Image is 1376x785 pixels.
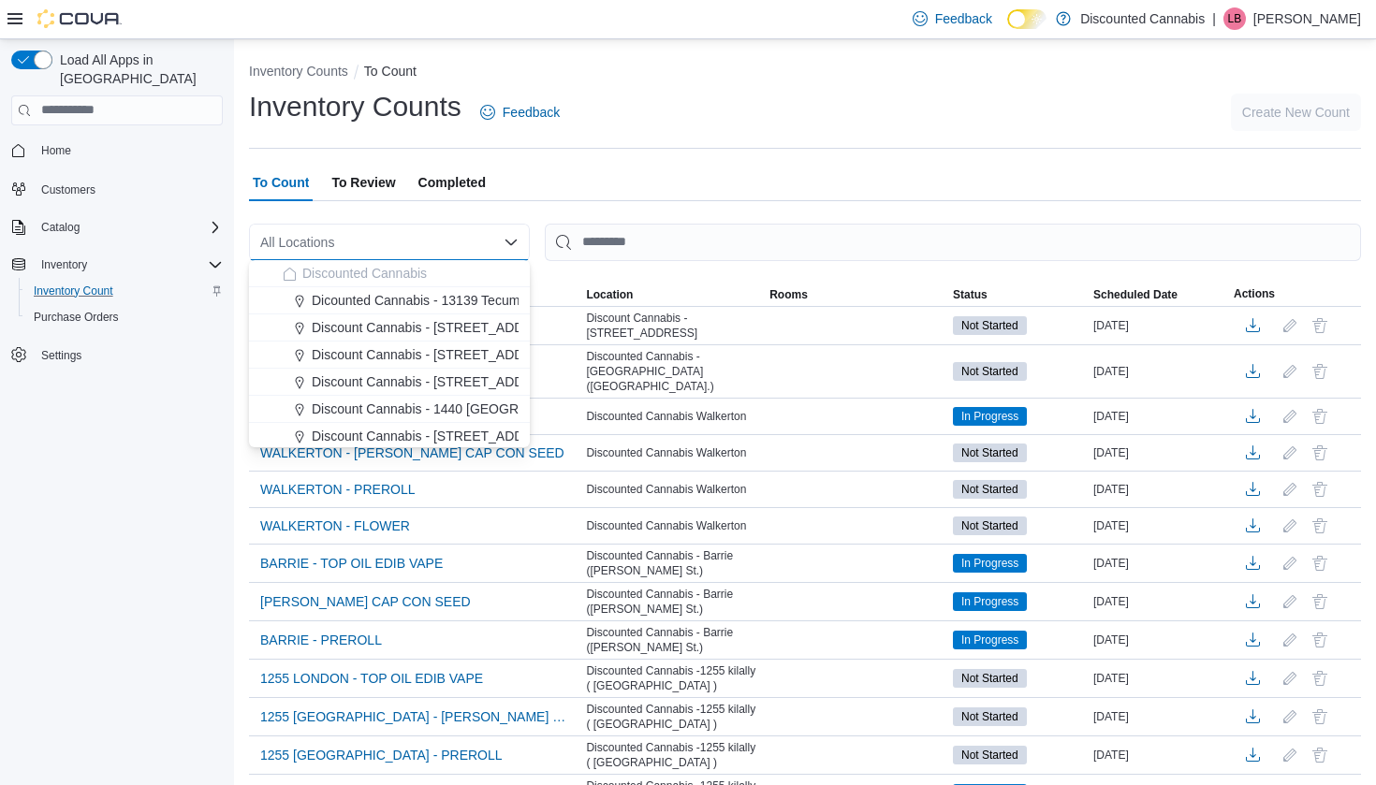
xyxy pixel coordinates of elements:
[953,362,1027,381] span: Not Started
[1007,9,1047,29] input: Dark Mode
[1090,360,1230,383] div: [DATE]
[253,703,578,731] button: 1255 [GEOGRAPHIC_DATA] - [PERSON_NAME] CAP CON SEED
[504,235,519,250] button: Close list of options
[961,317,1018,334] span: Not Started
[1090,590,1230,613] div: [DATE]
[312,291,697,310] span: Dicounted Cannabis - 13139 Tecumseh ( [GEOGRAPHIC_DATA] )
[260,746,503,764] span: 1255 [GEOGRAPHIC_DATA] - PREROLL
[1090,405,1230,428] div: [DATE]
[1090,314,1230,337] div: [DATE]
[34,310,119,325] span: Purchase Orders
[582,283,766,306] button: Location
[953,443,1027,462] span: Not Started
[331,164,395,201] span: To Review
[312,372,719,391] span: Discount Cannabis - [STREET_ADDRESS] ( St. [PERSON_NAME]'s )
[1090,629,1230,651] div: [DATE]
[586,349,762,394] span: Discounted Cannabis -[GEOGRAPHIC_DATA] ([GEOGRAPHIC_DATA].)
[11,129,223,417] nav: Complex example
[26,280,223,302] span: Inventory Count
[586,482,746,497] span: Discounted Cannabis Walkerton
[41,257,87,272] span: Inventory
[961,363,1018,380] span: Not Started
[586,287,633,302] span: Location
[34,216,87,239] button: Catalog
[41,220,80,235] span: Catalog
[418,164,486,201] span: Completed
[1309,590,1331,613] button: Delete
[1279,549,1301,577] button: Edit count details
[1212,7,1216,30] p: |
[961,593,1018,610] span: In Progress
[1090,515,1230,537] div: [DATE]
[253,439,572,467] button: WALKERTON - [PERSON_NAME] CAP CON SEED
[260,480,415,499] span: WALKERTON - PREROLL
[260,592,471,611] span: [PERSON_NAME] CAP CON SEED
[1279,626,1301,654] button: Edit count details
[1007,29,1008,30] span: Dark Mode
[260,516,410,535] span: WALKERTON - FLOWER
[1309,705,1331,728] button: Delete
[249,62,1361,84] nav: An example of EuiBreadcrumbs
[766,283,949,306] button: Rooms
[1279,741,1301,769] button: Edit count details
[1279,312,1301,340] button: Edit count details
[249,287,530,314] button: Dicounted Cannabis - 13139 Tecumseh ( [GEOGRAPHIC_DATA] )
[1279,357,1301,385] button: Edit count details
[34,344,89,367] a: Settings
[253,626,389,654] button: BARRIE - PREROLL
[34,283,113,298] span: Inventory Count
[953,554,1027,573] span: In Progress
[34,254,223,276] span: Inventory
[953,516,1027,535] span: Not Started
[935,9,992,28] span: Feedback
[34,343,223,367] span: Settings
[1309,552,1331,574] button: Delete
[953,592,1027,611] span: In Progress
[953,316,1027,335] span: Not Started
[249,314,530,342] button: Discount Cannabis - [STREET_ADDRESS]
[364,64,417,79] button: To Count
[961,481,1018,498] span: Not Started
[961,408,1018,425] span: In Progress
[769,287,808,302] span: Rooms
[4,342,230,369] button: Settings
[260,631,382,649] span: BARRIE - PREROLL
[253,549,450,577] button: BARRIE - TOP OIL EDIB VAPE
[1309,667,1331,690] button: Delete
[1090,667,1230,690] div: [DATE]
[586,311,762,341] span: Discount Cannabis - [STREET_ADDRESS]
[961,444,1018,461] span: Not Started
[1279,439,1301,467] button: Edit count details
[249,423,530,450] button: Discount Cannabis - [STREET_ADDRESS]
[961,747,1018,763] span: Not Started
[1309,442,1331,464] button: Delete
[1090,744,1230,766] div: [DATE]
[312,427,563,445] span: Discount Cannabis - [STREET_ADDRESS]
[1253,7,1361,30] p: [PERSON_NAME]
[260,707,571,726] span: 1255 [GEOGRAPHIC_DATA] - [PERSON_NAME] CAP CON SEED
[249,260,530,287] button: Discounted Cannabis
[1309,629,1331,651] button: Delete
[41,182,95,197] span: Customers
[586,445,746,460] span: Discounted Cannabis Walkerton
[953,746,1027,764] span: Not Started
[1228,7,1242,30] span: LB
[34,138,223,162] span: Home
[253,512,417,540] button: WALKERTON - FLOWER
[961,517,1018,534] span: Not Started
[1242,103,1350,122] span: Create New Count
[586,663,762,693] span: Discounted Cannabis -1255 kilally ( [GEOGRAPHIC_DATA] )
[503,103,560,122] span: Feedback
[19,278,230,304] button: Inventory Count
[302,264,427,283] span: Discounted Cannabis
[1309,478,1331,501] button: Delete
[961,632,1018,648] span: In Progress
[253,475,422,503] button: WALKERTON - PREROLL
[1309,744,1331,766] button: Delete
[41,143,71,158] span: Home
[253,164,309,201] span: To Count
[249,88,461,125] h1: Inventory Counts
[312,318,563,337] span: Discount Cannabis - [STREET_ADDRESS]
[1090,552,1230,574] div: [DATE]
[1279,703,1301,731] button: Edit count details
